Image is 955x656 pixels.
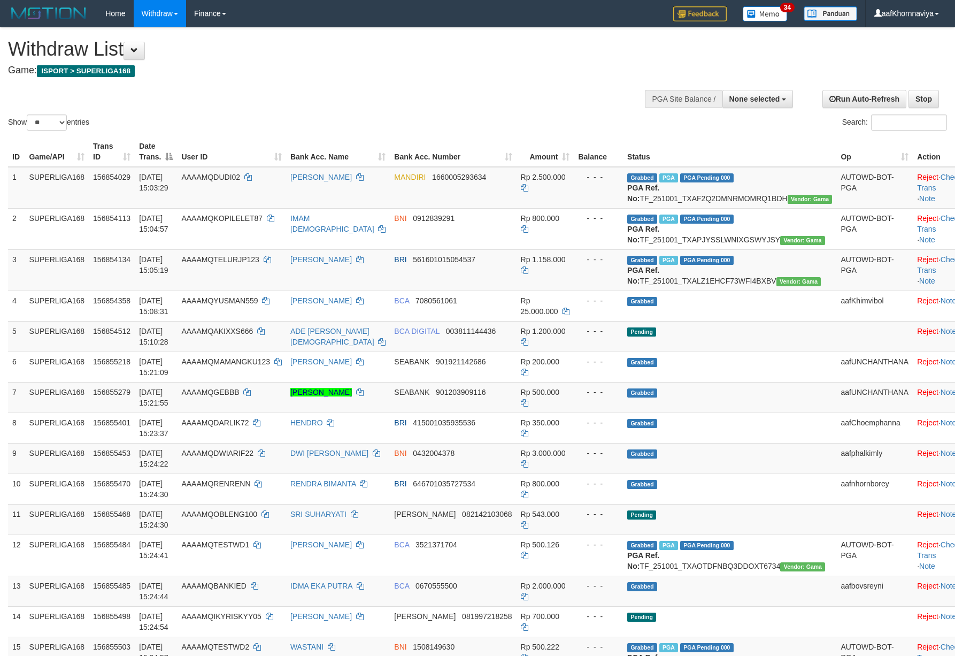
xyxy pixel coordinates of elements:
span: Vendor URL: https://trx31.1velocity.biz [776,277,821,286]
span: Copy 3521371704 to clipboard [415,540,457,549]
span: [DATE] 15:04:57 [139,214,168,233]
a: Reject [917,214,938,223]
a: [PERSON_NAME] [290,388,352,396]
span: 156854029 [93,173,130,181]
span: Grabbed [627,582,657,591]
span: [DATE] 15:21:55 [139,388,168,407]
span: 156854358 [93,296,130,305]
span: Marked by aafsoycanthlai [659,173,678,182]
a: Reject [917,479,938,488]
input: Search: [871,115,947,131]
label: Search: [842,115,947,131]
div: - - - [578,478,619,489]
a: [PERSON_NAME] [290,540,352,549]
td: 14 [8,606,25,637]
span: [DATE] 15:24:44 [139,582,168,601]
span: Copy 7080561061 to clipboard [415,296,457,305]
span: Copy 0432004378 to clipboard [413,449,455,457]
div: - - - [578,295,619,306]
span: AAAAMQYUSMAN559 [181,296,258,305]
span: Rp 800.000 [521,479,559,488]
th: Trans ID: activate to sort column ascending [89,136,135,167]
span: Rp 2.000.000 [521,582,566,590]
span: Rp 700.000 [521,612,559,621]
td: AUTOWD-BOT-PGA [836,249,913,291]
span: Grabbed [627,388,657,398]
td: SUPERLIGA168 [25,249,89,291]
span: Copy 901921142686 to clipboard [436,357,486,366]
td: aafUNCHANTHANA [836,352,913,382]
span: Pending [627,327,656,337]
span: Vendor URL: https://trx31.1velocity.biz [780,236,825,245]
span: Copy 0670555500 to clipboard [415,582,457,590]
div: - - - [578,387,619,398]
a: Reject [917,643,938,651]
td: SUPERLIGA168 [25,321,89,352]
a: [PERSON_NAME] [290,173,352,181]
div: - - - [578,611,619,622]
span: [DATE] 15:24:30 [139,510,168,529]
span: Rp 543.000 [521,510,559,518]
span: Pending [627,510,656,520]
img: MOTION_logo.png [8,5,89,21]
td: 4 [8,291,25,321]
a: [PERSON_NAME] [290,255,352,264]
span: Grabbed [627,215,657,224]
td: AUTOWD-BOT-PGA [836,167,913,209]
td: aafUNCHANTHANA [836,382,913,413]
td: aafChoemphanna [836,413,913,443]
td: 5 [8,321,25,352]
a: Reject [917,357,938,366]
span: Grabbed [627,419,657,428]
a: Reject [917,388,938,396]
a: Reject [917,510,938,518]
a: Reject [917,255,938,264]
span: PGA Pending [680,541,734,550]
b: PGA Ref. No: [627,551,659,570]
span: SEABANK [394,388,429,396]
span: BNI [394,643,406,651]
span: Rp 500.000 [521,388,559,396]
span: Marked by aafchhiseyha [659,215,678,224]
span: PGA Pending [680,643,734,652]
th: Balance [574,136,623,167]
td: SUPERLIGA168 [25,413,89,443]
span: Grabbed [627,480,657,489]
div: - - - [578,326,619,337]
th: Status [623,136,836,167]
a: Note [919,562,935,570]
span: BCA [394,296,409,305]
div: - - - [578,254,619,265]
a: DWI [PERSON_NAME] [290,449,368,457]
b: PGA Ref. No: [627,225,659,244]
span: Grabbed [627,541,657,550]
span: [DATE] 15:23:37 [139,418,168,438]
a: IMAM [DEMOGRAPHIC_DATA] [290,214,374,233]
td: SUPERLIGA168 [25,535,89,576]
img: Feedback.jpg [673,6,727,21]
span: BRI [394,418,406,427]
span: BCA DIGITAL [394,327,440,335]
th: Date Trans.: activate to sort column descending [135,136,177,167]
div: - - - [578,213,619,224]
span: 156855218 [93,357,130,366]
span: AAAAMQAKIXXS666 [181,327,253,335]
td: aafbovsreyni [836,576,913,606]
span: Rp 25.000.000 [521,296,558,316]
span: Copy 561601015054537 to clipboard [413,255,475,264]
span: AAAAMQDUDI02 [181,173,240,181]
span: [DATE] 15:24:41 [139,540,168,560]
td: AUTOWD-BOT-PGA [836,535,913,576]
span: Grabbed [627,256,657,265]
span: [PERSON_NAME] [394,510,456,518]
span: [DATE] 15:03:29 [139,173,168,192]
td: SUPERLIGA168 [25,208,89,249]
b: PGA Ref. No: [627,266,659,285]
span: Rp 500.222 [521,643,559,651]
td: SUPERLIGA168 [25,382,89,413]
a: [PERSON_NAME] [290,357,352,366]
span: Copy 646701035727534 to clipboard [413,479,475,488]
span: AAAAMQKOPILELET87 [181,214,263,223]
td: SUPERLIGA168 [25,352,89,382]
a: ADE [PERSON_NAME][DEMOGRAPHIC_DATA] [290,327,374,346]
